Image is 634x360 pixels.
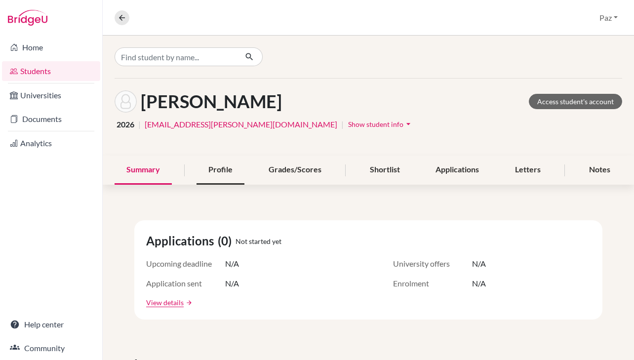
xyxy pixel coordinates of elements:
[2,61,100,81] a: Students
[472,258,486,270] span: N/A
[146,232,218,250] span: Applications
[348,117,414,132] button: Show student infoarrow_drop_down
[236,236,281,246] span: Not started yet
[403,119,413,129] i: arrow_drop_down
[341,119,344,130] span: |
[595,8,622,27] button: Paz
[2,133,100,153] a: Analytics
[197,156,244,185] div: Profile
[146,258,225,270] span: Upcoming deadline
[393,258,472,270] span: University offers
[145,119,337,130] a: [EMAIL_ADDRESS][PERSON_NAME][DOMAIN_NAME]
[184,299,193,306] a: arrow_forward
[115,47,237,66] input: Find student by name...
[358,156,412,185] div: Shortlist
[146,297,184,308] a: View details
[472,278,486,289] span: N/A
[138,119,141,130] span: |
[115,156,172,185] div: Summary
[2,109,100,129] a: Documents
[424,156,491,185] div: Applications
[2,338,100,358] a: Community
[2,315,100,334] a: Help center
[348,120,403,128] span: Show student info
[146,278,225,289] span: Application sent
[115,90,137,113] img: Fabiola Ahues Zamora's avatar
[577,156,622,185] div: Notes
[117,119,134,130] span: 2026
[2,38,100,57] a: Home
[257,156,333,185] div: Grades/Scores
[503,156,553,185] div: Letters
[218,232,236,250] span: (0)
[393,278,472,289] span: Enrolment
[8,10,47,26] img: Bridge-U
[529,94,622,109] a: Access student's account
[225,278,239,289] span: N/A
[225,258,239,270] span: N/A
[2,85,100,105] a: Universities
[141,91,282,112] h1: [PERSON_NAME]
